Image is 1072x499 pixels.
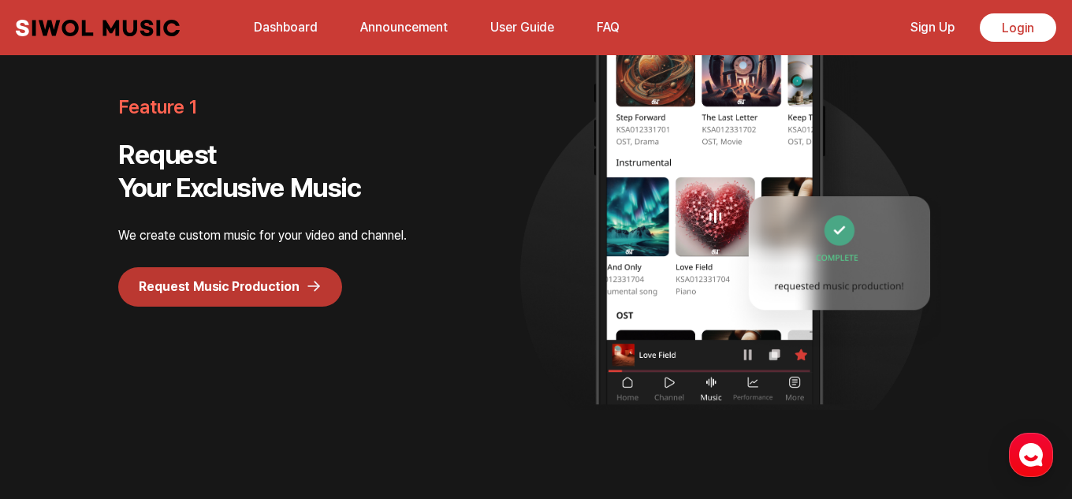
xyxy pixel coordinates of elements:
[901,10,964,44] a: Sign Up
[131,393,177,405] span: Messages
[980,13,1056,42] a: Login
[104,368,203,408] a: Messages
[481,10,564,44] a: User Guide
[40,392,68,404] span: Home
[244,10,327,44] a: Dashboard
[118,267,342,307] a: Request Music Production
[118,84,423,131] span: Feature 1
[118,139,423,203] h2: Request Your Exclusive Music
[587,9,629,47] button: FAQ
[5,368,104,408] a: Home
[203,368,303,408] a: Settings
[118,226,423,245] p: We create custom music for your video and channel.
[233,392,272,404] span: Settings
[351,10,457,44] a: Announcement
